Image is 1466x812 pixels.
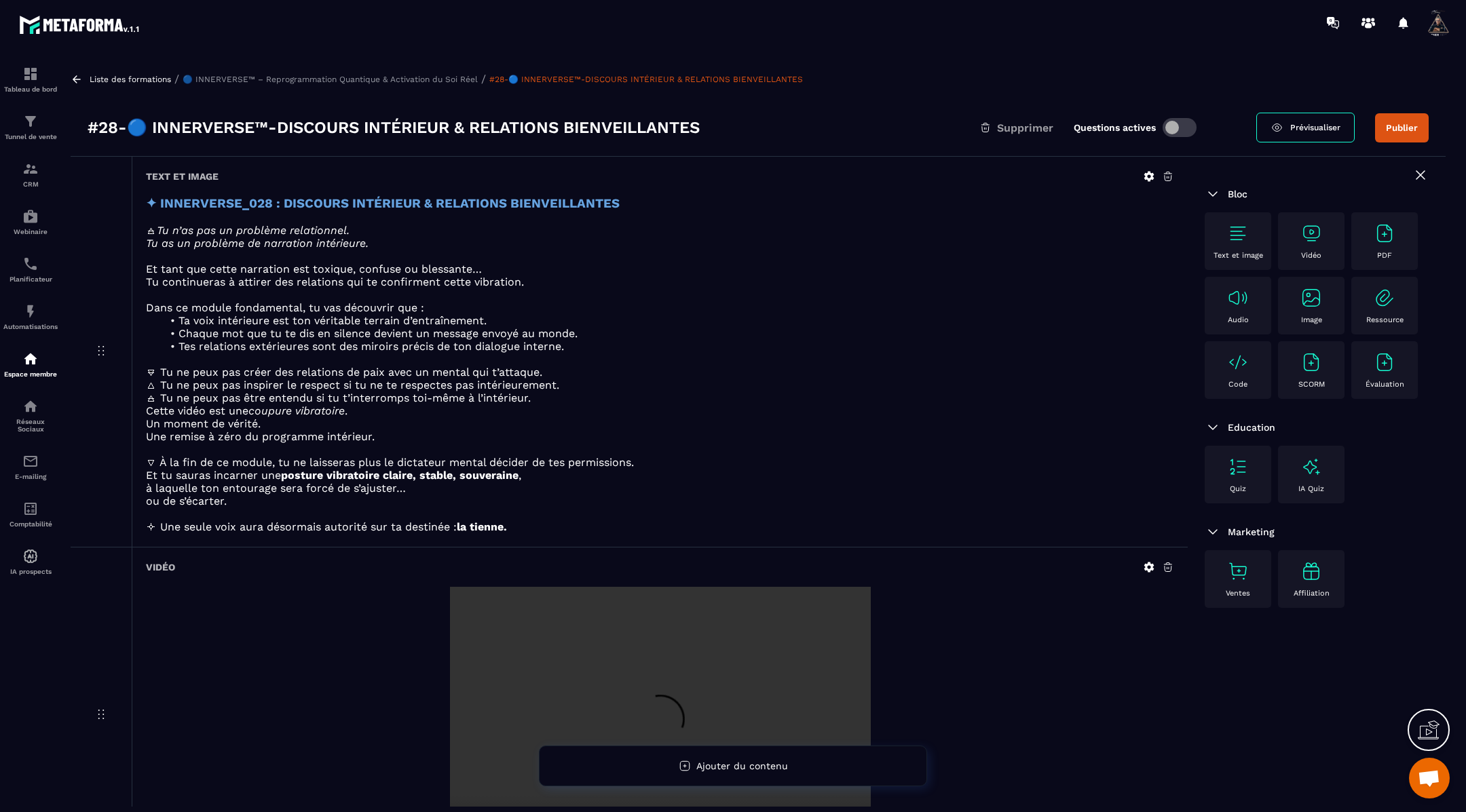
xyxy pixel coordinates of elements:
[1366,380,1404,389] p: Évaluation
[1227,223,1249,244] img: text-image no-wra
[88,117,700,138] h3: #28-🔵 INNERVERSE™-DISCOURS INTÉRIEUR & RELATIONS BIENVEILLANTES
[3,443,58,490] a: emailemailE-mailing
[1228,380,1247,389] p: Code
[1374,223,1395,244] img: text-image no-wra
[3,198,58,246] a: automationsautomationsWebinaire
[1301,251,1321,260] p: Vidéo
[1228,526,1275,537] span: Marketing
[248,404,345,417] em: coupure vibratoire
[1227,351,1249,373] img: text-image no-wra
[489,75,803,84] a: #28-🔵 INNERVERSE™-DISCOURS INTÉRIEUR & RELATIONS BIENVEILLANTES
[3,388,58,443] a: social-networksocial-networkRéseaux Sociaux
[183,75,478,84] a: 🔵 INNERVERSE™ – Reprogrammation Quantique & Activation du Soi Réel
[3,490,58,538] a: accountantaccountantComptabilité
[174,73,179,85] span: /
[146,275,1174,288] p: Tu continueras à attirer des relations qui te confirment cette vibration.
[281,469,519,482] strong: posture vibratoire claire, stable, souveraine
[146,196,620,211] strong: ✦ INNERVERSE_028 : DISCOURS INTÉRIEUR & RELATIONS BIENVEILLANTES
[1227,560,1249,582] img: text-image no-wra
[1205,419,1221,436] img: arrow-down
[146,404,1174,417] p: Cette vidéo est une .
[3,293,58,341] a: automationsautomationsAutomatisations
[3,151,58,198] a: formationformationCRM
[1298,380,1325,389] p: SCORM
[1228,189,1247,199] span: Bloc
[22,351,39,367] img: automations
[3,180,58,188] p: CRM
[146,495,1174,507] p: ou de s’écarter.
[146,482,1174,495] p: à laquelle ton entourage sera forcé de s’ajuster…
[3,246,58,293] a: schedulerschedulerPlanificateur
[1377,251,1392,260] p: PDF
[1227,287,1249,309] img: text-image no-wra
[3,370,58,378] p: Espace membre
[146,171,219,182] h6: Text et image
[22,303,39,320] img: automations
[3,341,58,388] a: automationsautomationsEspace membre
[22,453,39,469] img: email
[146,417,1174,430] p: Un moment de vérité.
[162,340,1174,353] li: Tes relations extérieures sont des miroirs précis de ton dialogue interne.
[1294,589,1330,598] p: Affiliation
[3,323,58,330] p: Automatisations
[1300,287,1322,309] img: text-image no-wra
[1290,123,1340,132] span: Prévisualiser
[22,208,39,225] img: automations
[3,473,58,480] p: E-mailing
[146,366,1174,379] p: 🜃 Tu ne peux pas créer des relations de paix avec un mental qui t’attaque.
[1228,422,1275,433] span: Education
[1298,484,1324,493] p: IA Quiz
[146,263,1174,275] p: Et tant que cette narration est toxique, confuse ou blessante…
[22,548,39,564] img: automations
[3,56,58,103] a: formationformationTableau de bord
[1375,113,1429,142] button: Publier
[146,520,1174,533] p: 🝊 Une seule voix aura désormais autorité sur ta destinée :
[1300,351,1322,373] img: text-image no-wra
[1374,287,1395,309] img: text-image no-wra
[146,224,1174,237] p: 🜁
[1228,315,1249,324] p: Audio
[1205,524,1221,540] img: arrow-down
[146,391,1174,404] p: 🜁 Tu ne peux pas être entendu si tu t’interromps toi-même à l’intérieur.
[696,760,788,771] span: Ajouter du contenu
[22,113,39,130] img: formation
[162,327,1174,340] li: Chaque mot que tu te dis en silence devient un message envoyé au monde.
[146,430,1174,443] p: Une remise à zéro du programme intérieur.
[481,73,486,85] span: /
[22,66,39,82] img: formation
[146,379,1174,391] p: 🜂 Tu ne peux pas inspirer le respect si tu ne te respectes pas intérieurement.
[1205,186,1221,202] img: arrow-down
[1214,251,1263,260] p: Text et image
[3,85,58,93] p: Tableau de bord
[146,469,1174,482] p: Et tu sauras incarner une ,
[1074,122,1156,133] label: Questions actives
[3,228,58,235] p: Webinaire
[1226,589,1250,598] p: Ventes
[19,12,141,37] img: logo
[90,75,171,84] a: Liste des formations
[3,133,58,140] p: Tunnel de vente
[146,456,1174,469] p: 🜄 À la fin de ce module, tu ne laisseras plus le dictateur mental décider de tes permissions.
[3,103,58,151] a: formationformationTunnel de vente
[3,520,58,528] p: Comptabilité
[997,121,1053,134] span: Supprimer
[1300,560,1322,582] img: text-image
[3,275,58,283] p: Planificateur
[457,520,507,533] strong: la tienne.
[146,301,1174,314] p: Dans ce module fondamental, tu vas découvrir que :
[1230,484,1246,493] p: Quiz
[1227,456,1249,478] img: text-image no-wra
[1409,758,1450,798] a: Ouvrir le chat
[146,237,369,250] em: Tu as un problème de narration intérieure.
[1256,113,1355,142] a: Prévisualiser
[22,256,39,272] img: scheduler
[1300,223,1322,244] img: text-image no-wra
[3,418,58,433] p: Réseaux Sociaux
[22,161,39,177] img: formation
[1300,456,1322,478] img: text-image
[162,314,1174,327] li: Ta voix intérieure est ton véritable terrain d’entraînement.
[22,501,39,517] img: accountant
[1374,351,1395,373] img: text-image no-wra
